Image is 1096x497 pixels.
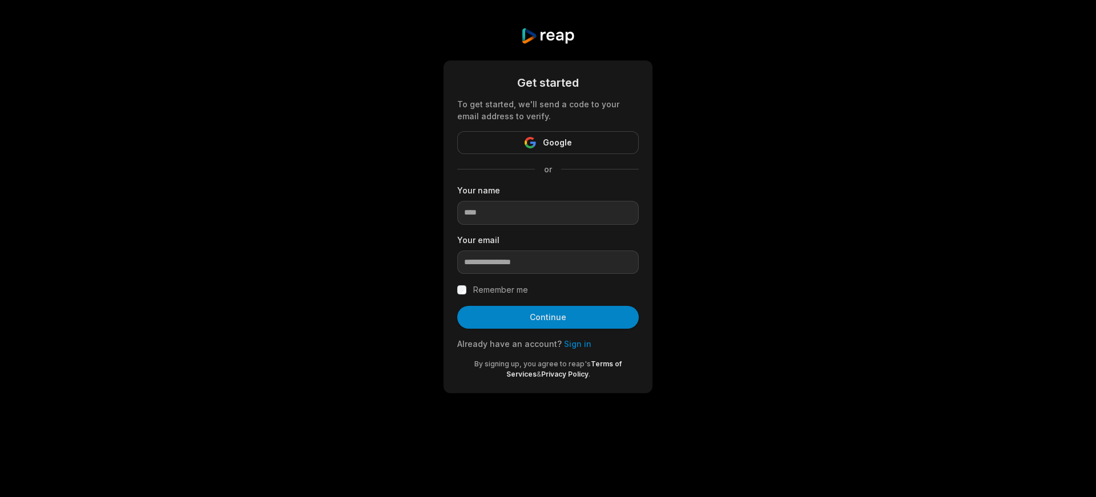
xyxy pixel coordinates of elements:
[457,131,639,154] button: Google
[457,234,639,246] label: Your email
[589,370,590,378] span: .
[474,359,591,368] span: By signing up, you agree to reap's
[457,306,639,329] button: Continue
[457,98,639,122] div: To get started, we'll send a code to your email address to verify.
[457,184,639,196] label: Your name
[457,339,562,349] span: Already have an account?
[543,136,572,149] span: Google
[535,163,561,175] span: or
[564,339,591,349] a: Sign in
[541,370,589,378] a: Privacy Policy
[521,27,575,45] img: reap
[457,74,639,91] div: Get started
[473,283,528,297] label: Remember me
[537,370,541,378] span: &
